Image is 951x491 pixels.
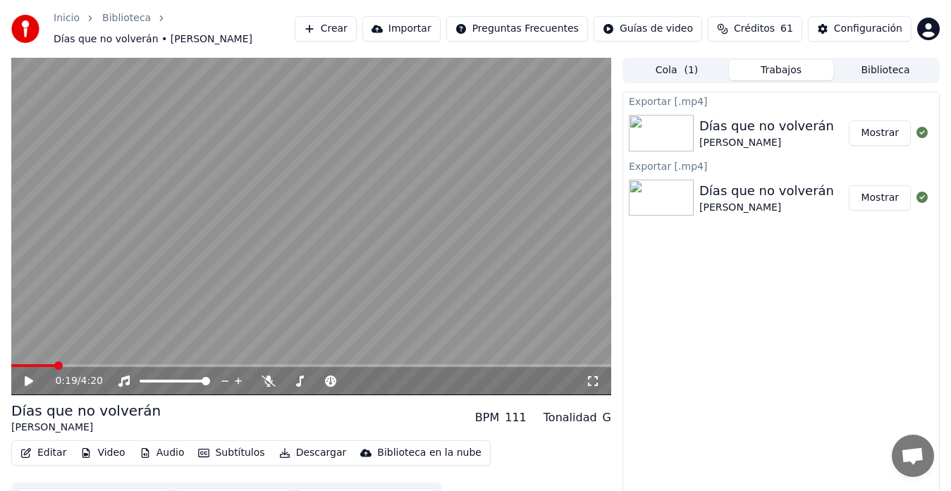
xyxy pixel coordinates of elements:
[544,409,597,426] div: Tonalidad
[625,60,729,80] button: Cola
[834,22,902,36] div: Configuración
[699,201,834,215] div: [PERSON_NAME]
[75,443,130,463] button: Video
[54,11,295,46] nav: breadcrumb
[849,120,911,146] button: Mostrar
[780,22,793,36] span: 61
[849,185,911,211] button: Mostrar
[475,409,499,426] div: BPM
[54,32,252,46] span: Días que no volverán • [PERSON_NAME]
[377,446,481,460] div: Biblioteca en la nube
[81,374,103,388] span: 4:20
[102,11,151,25] a: Biblioteca
[446,16,588,42] button: Preguntas Frecuentes
[623,157,939,174] div: Exportar [.mp4]
[729,60,833,80] button: Trabajos
[295,16,357,42] button: Crear
[684,63,698,77] span: ( 1 )
[15,443,72,463] button: Editar
[11,401,161,421] div: Días que no volverán
[54,11,80,25] a: Inicio
[11,15,39,43] img: youka
[734,22,775,36] span: Créditos
[134,443,190,463] button: Audio
[699,116,834,136] div: Días que no volverán
[833,60,938,80] button: Biblioteca
[55,374,89,388] div: /
[594,16,702,42] button: Guías de video
[808,16,912,42] button: Configuración
[505,409,527,426] div: 111
[362,16,441,42] button: Importar
[55,374,77,388] span: 0:19
[708,16,802,42] button: Créditos61
[892,435,934,477] a: Öppna chatt
[274,443,352,463] button: Descargar
[603,409,611,426] div: G
[699,181,834,201] div: Días que no volverán
[11,421,161,435] div: [PERSON_NAME]
[623,92,939,109] div: Exportar [.mp4]
[192,443,270,463] button: Subtítulos
[699,136,834,150] div: [PERSON_NAME]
